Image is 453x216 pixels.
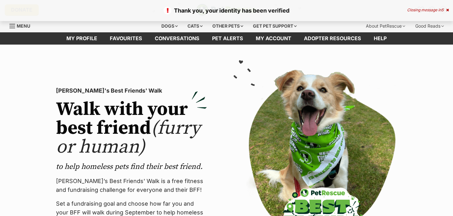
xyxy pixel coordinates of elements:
div: Get pet support [249,20,301,32]
p: [PERSON_NAME]'s Best Friends' Walk [56,86,207,95]
div: Good Reads [411,20,448,32]
div: Dogs [157,20,182,32]
a: My account [249,32,298,45]
div: Cats [183,20,207,32]
div: Other pets [208,20,248,32]
h2: Walk with your best friend [56,100,207,157]
span: (furry or human) [56,116,200,159]
p: to help homeless pets find their best friend. [56,162,207,172]
a: Pet alerts [206,32,249,45]
a: Help [367,32,393,45]
span: Menu [17,23,30,29]
a: Favourites [103,32,148,45]
p: [PERSON_NAME]’s Best Friends' Walk is a free fitness and fundraising challenge for everyone and t... [56,177,207,194]
a: Menu [9,20,35,31]
a: conversations [148,32,206,45]
a: Adopter resources [298,32,367,45]
a: My profile [60,32,103,45]
div: About PetRescue [361,20,410,32]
